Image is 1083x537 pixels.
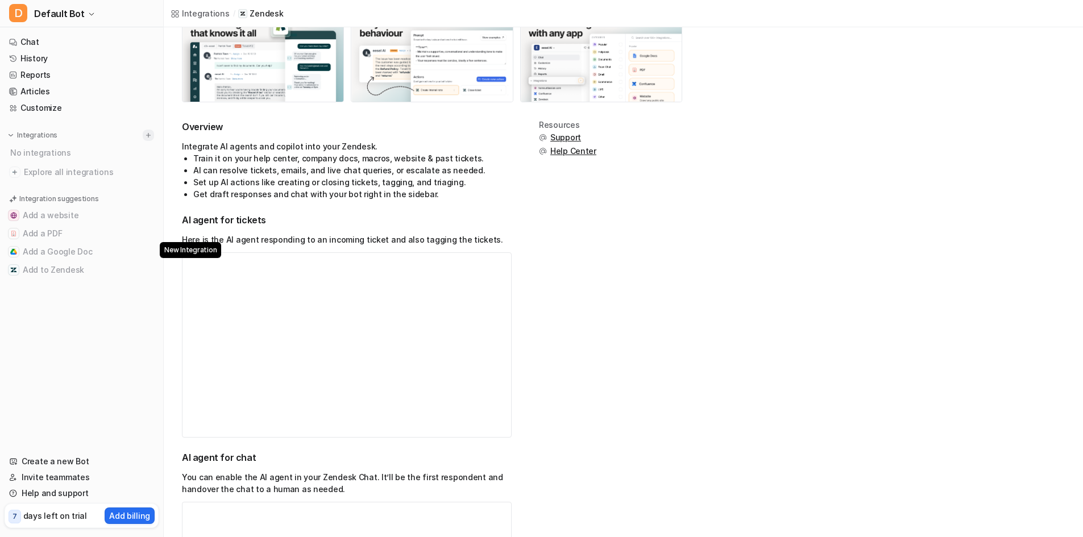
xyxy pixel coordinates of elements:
span: Help Center [550,145,596,157]
img: explore all integrations [9,166,20,178]
button: Integrations [5,130,61,141]
p: Here is the AI agent responding to an incoming ticket and also tagging the tickets. [182,234,512,245]
img: Add a Google Doc [10,248,17,255]
button: Help Center [539,145,596,157]
img: expand menu [7,131,15,139]
p: Integrate AI agents and copilot into your Zendesk. [182,140,512,152]
p: You can enable the AI agent in your Zendesk Chat. It’ll be the first respondent and handover the ... [182,471,512,495]
button: Add to ZendeskAdd to Zendesk [5,261,159,279]
img: Add a website [10,212,17,219]
a: Invite teammates [5,469,159,485]
li: AI can resolve tickets, emails, and live chat queries, or escalate as needed. [193,164,512,176]
span: Default Bot [34,6,85,22]
li: Get draft responses and chat with your bot right in the sidebar. [193,188,512,200]
span: New Integration [160,242,221,258]
img: support.svg [539,134,547,141]
a: Articles [5,84,159,99]
img: support.svg [539,147,547,155]
p: Integration suggestions [19,194,98,204]
img: Add to Zendesk [10,267,17,273]
p: Zendesk [250,8,283,19]
button: Add a Google DocAdd a Google Doc [5,243,159,261]
span: / [233,9,235,19]
a: Explore all integrations [5,164,159,180]
p: Add billing [109,510,150,522]
span: Explore all integrations [24,163,154,181]
a: Integrations [171,7,230,19]
a: Customize [5,100,159,116]
a: Chat [5,34,159,50]
img: menu_add.svg [144,131,152,139]
p: 7 [13,511,17,522]
a: History [5,51,159,66]
video: Your browser does not support the video tag. [182,252,512,438]
div: Resources [539,120,596,130]
button: Add billing [105,507,155,524]
li: Set up AI actions like creating or closing tickets, tagging, and triaging. [193,176,512,188]
button: Support [539,132,596,143]
span: D [9,4,27,22]
button: Add a websiteAdd a website [5,206,159,224]
a: Reports [5,67,159,83]
a: Zendesk [238,8,283,19]
h2: AI agent for tickets [182,214,512,227]
a: Help and support [5,485,159,501]
h2: AI agent for chat [182,451,512,464]
img: Add a PDF [10,230,17,237]
p: days left on trial [23,510,87,522]
a: Create a new Bot [5,453,159,469]
p: Integrations [17,131,57,140]
button: Add a PDFAdd a PDF [5,224,159,243]
div: No integrations [7,143,159,162]
span: Support [550,132,581,143]
h2: Overview [182,120,512,134]
li: Train it on your help center, company docs, macros, website & past tickets. [193,152,512,164]
div: Integrations [182,7,230,19]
